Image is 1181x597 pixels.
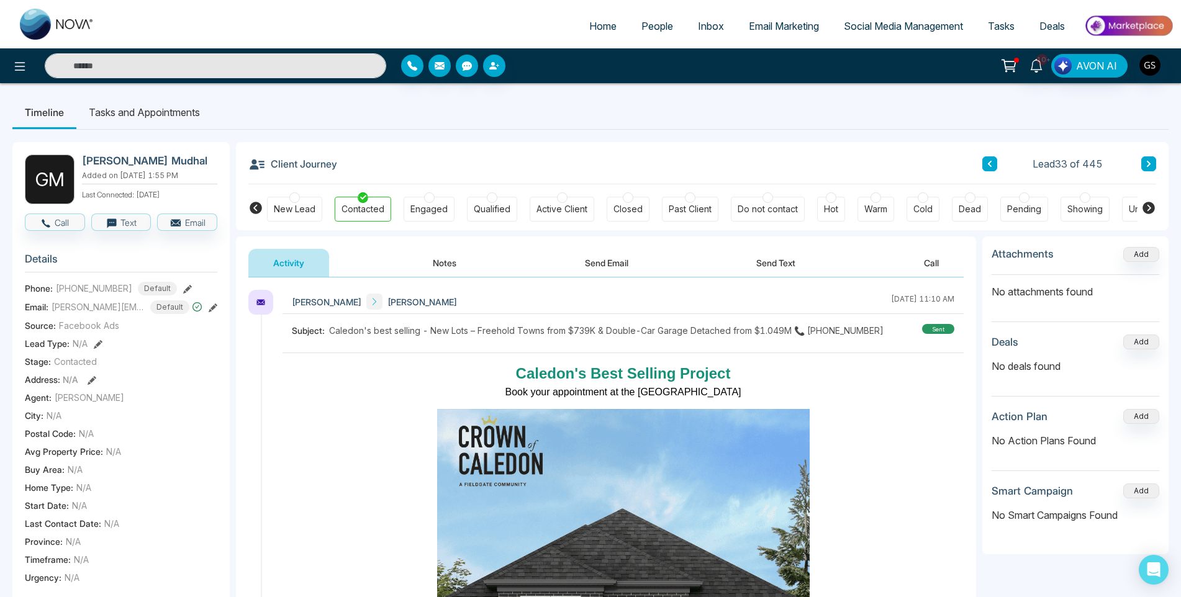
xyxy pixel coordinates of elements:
[1139,555,1169,585] div: Open Intercom Messenger
[1076,58,1117,73] span: AVON AI
[410,203,448,215] div: Engaged
[25,409,43,422] span: City :
[25,517,101,530] span: Last Contact Date :
[138,282,177,295] span: Default
[992,248,1054,260] h3: Attachments
[738,203,798,215] div: Do not contact
[474,203,510,215] div: Qualified
[1033,156,1103,171] span: Lead 33 of 445
[25,571,61,584] span: Urgency :
[992,433,1159,448] p: No Action Plans Found
[844,20,963,32] span: Social Media Management
[25,445,103,458] span: Avg Property Price :
[76,481,91,494] span: N/A
[1027,14,1077,38] a: Deals
[992,485,1073,497] h3: Smart Campaign
[25,155,75,204] div: G M
[25,300,48,313] span: Email:
[79,427,94,440] span: N/A
[274,203,315,215] div: New Lead
[63,374,78,385] span: N/A
[25,373,78,386] span: Address:
[992,275,1159,299] p: No attachments found
[1123,334,1159,349] button: Add
[1007,203,1041,215] div: Pending
[992,508,1159,523] p: No Smart Campaigns Found
[25,355,51,368] span: Stage:
[25,282,53,295] span: Phone:
[629,14,686,38] a: People
[1054,57,1072,74] img: Lead Flow
[292,295,361,308] span: [PERSON_NAME]
[613,203,643,215] div: Closed
[25,319,56,332] span: Source:
[736,14,831,38] a: Email Marketing
[1139,55,1161,76] img: User Avatar
[59,319,119,332] span: Facebook Ads
[25,427,76,440] span: Postal Code :
[68,463,83,476] span: N/A
[66,535,81,548] span: N/A
[25,213,85,231] button: Call
[1036,54,1048,65] span: 10+
[150,300,189,314] span: Default
[25,553,71,566] span: Timeframe :
[686,14,736,38] a: Inbox
[157,213,217,231] button: Email
[56,282,132,295] span: [PHONE_NUMBER]
[975,14,1027,38] a: Tasks
[959,203,981,215] div: Dead
[831,14,975,38] a: Social Media Management
[749,20,819,32] span: Email Marketing
[1039,20,1065,32] span: Deals
[577,14,629,38] a: Home
[1084,12,1174,40] img: Market-place.gif
[1123,247,1159,262] button: Add
[82,155,212,167] h2: [PERSON_NAME] Mudhal
[1067,203,1103,215] div: Showing
[899,249,964,277] button: Call
[76,96,212,129] li: Tasks and Appointments
[25,337,70,350] span: Lead Type:
[91,213,152,231] button: Text
[641,20,673,32] span: People
[25,481,73,494] span: Home Type :
[47,409,61,422] span: N/A
[1123,483,1159,498] button: Add
[72,499,87,512] span: N/A
[1123,248,1159,259] span: Add
[248,155,337,173] h3: Client Journey
[54,355,97,368] span: Contacted
[891,294,954,310] div: [DATE] 11:10 AM
[988,20,1015,32] span: Tasks
[698,20,724,32] span: Inbox
[25,499,69,512] span: Start Date :
[25,253,217,272] h3: Details
[25,463,65,476] span: Buy Area :
[292,324,329,337] span: Subject:
[536,203,587,215] div: Active Client
[73,337,88,350] span: N/A
[25,391,52,404] span: Agent:
[342,203,384,215] div: Contacted
[74,553,89,566] span: N/A
[25,535,63,548] span: Province :
[1051,54,1128,78] button: AVON AI
[992,359,1159,374] p: No deals found
[82,170,217,181] p: Added on [DATE] 1:55 PM
[731,249,820,277] button: Send Text
[992,410,1048,423] h3: Action Plan
[55,391,124,404] span: [PERSON_NAME]
[52,300,145,313] span: [PERSON_NAME][EMAIL_ADDRESS][DOMAIN_NAME]
[82,187,217,200] p: Last Connected: [DATE]
[1123,409,1159,424] button: Add
[387,295,457,308] span: [PERSON_NAME]
[106,445,121,458] span: N/A
[1129,203,1179,215] div: Unspecified
[65,571,79,584] span: N/A
[922,324,954,334] div: sent
[864,203,887,215] div: Warm
[248,249,329,277] button: Activity
[669,203,712,215] div: Past Client
[992,336,1018,348] h3: Deals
